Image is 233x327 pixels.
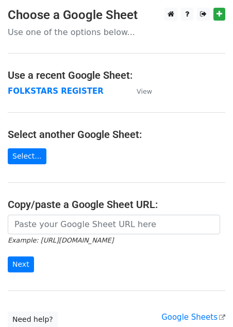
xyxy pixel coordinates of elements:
a: FOLKSTARS REGISTER [8,87,104,96]
a: Select... [8,148,46,164]
p: Use one of the options below... [8,27,225,38]
h4: Copy/paste a Google Sheet URL: [8,198,225,211]
a: View [126,87,152,96]
h4: Use a recent Google Sheet: [8,69,225,81]
small: View [137,88,152,95]
input: Paste your Google Sheet URL here [8,215,220,234]
h3: Choose a Google Sheet [8,8,225,23]
input: Next [8,256,34,272]
h4: Select another Google Sheet: [8,128,225,141]
a: Google Sheets [161,313,225,322]
small: Example: [URL][DOMAIN_NAME] [8,236,113,244]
